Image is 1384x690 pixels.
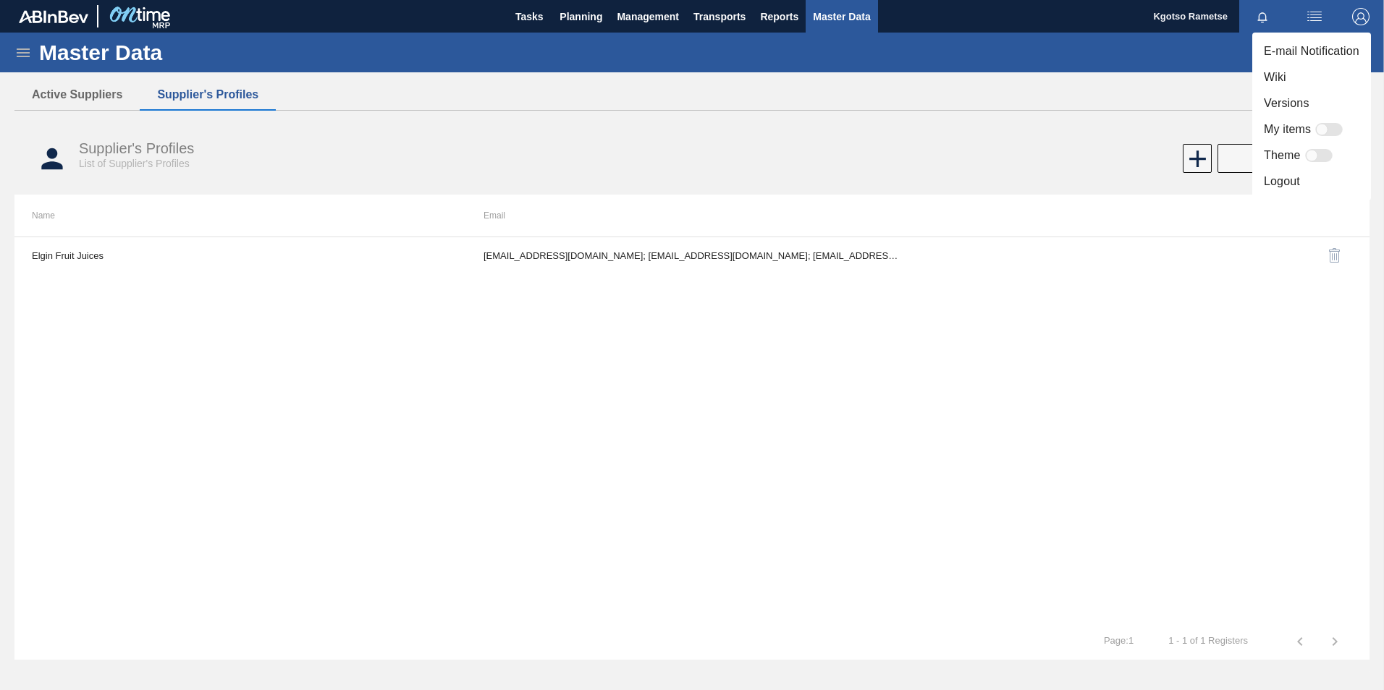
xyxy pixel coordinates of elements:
li: E-mail Notification [1252,38,1371,64]
li: Versions [1252,90,1371,116]
label: My items [1264,121,1311,138]
li: Logout [1252,169,1371,195]
label: Theme [1264,147,1301,164]
li: Wiki [1252,64,1371,90]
